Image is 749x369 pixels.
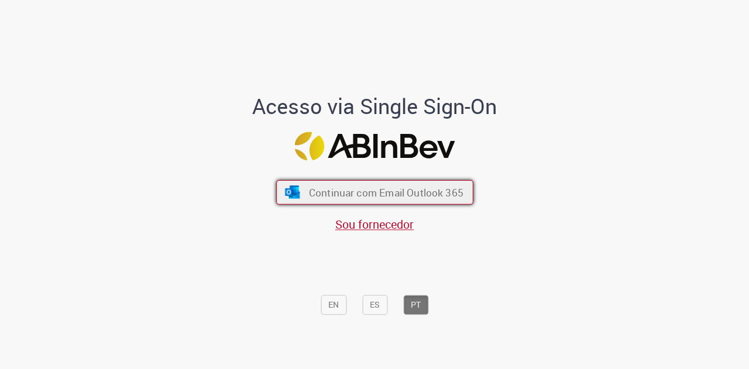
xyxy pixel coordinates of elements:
button: ES [362,295,387,315]
span: Continuar com Email Outlook 365 [308,185,463,199]
button: PT [403,295,428,315]
button: ícone Azure/Microsoft 360 Continuar com Email Outlook 365 [276,180,473,205]
img: ícone Azure/Microsoft 360 [284,186,301,199]
a: Sou fornecedor [335,217,414,233]
h1: Acesso via Single Sign-On [212,95,537,118]
img: Logo ABInBev [294,132,455,161]
button: EN [321,295,346,315]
